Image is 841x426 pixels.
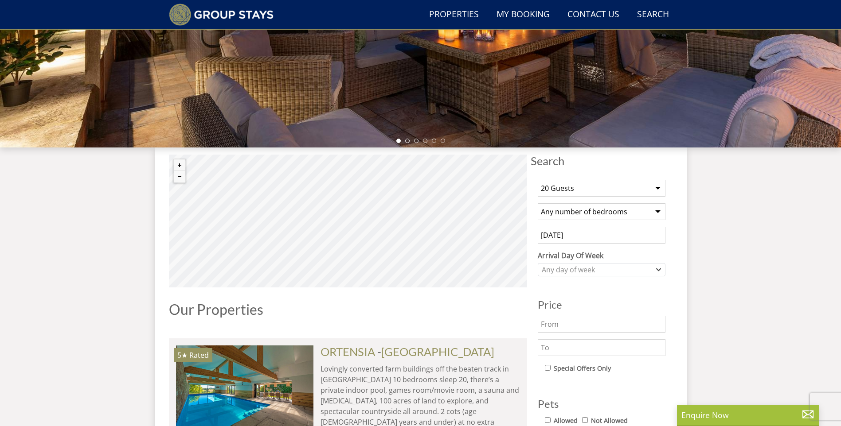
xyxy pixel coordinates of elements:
[169,4,274,26] img: Group Stays
[681,409,814,421] p: Enquire Now
[321,345,375,358] a: ORTENSIA
[538,316,665,333] input: From
[426,5,482,25] a: Properties
[554,364,611,373] label: Special Offers Only
[174,171,185,182] button: Zoom out
[169,155,527,287] canvas: Map
[538,339,665,356] input: To
[564,5,623,25] a: Contact Us
[538,299,665,310] h3: Price
[538,250,665,261] label: Arrival Day Of Week
[591,416,628,426] label: Not Allowed
[540,265,654,275] div: Any day of week
[531,155,673,167] span: Search
[169,302,527,317] h1: Our Properties
[538,227,665,244] input: Arrival Date
[377,345,494,358] span: -
[538,398,665,410] h3: Pets
[174,159,185,171] button: Zoom in
[538,263,665,276] div: Combobox
[381,345,494,358] a: [GEOGRAPHIC_DATA]
[189,350,209,360] span: Rated
[177,350,188,360] span: ORTENSIA has a 5 star rating under the Quality in Tourism Scheme
[554,416,578,426] label: Allowed
[493,5,553,25] a: My Booking
[634,5,673,25] a: Search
